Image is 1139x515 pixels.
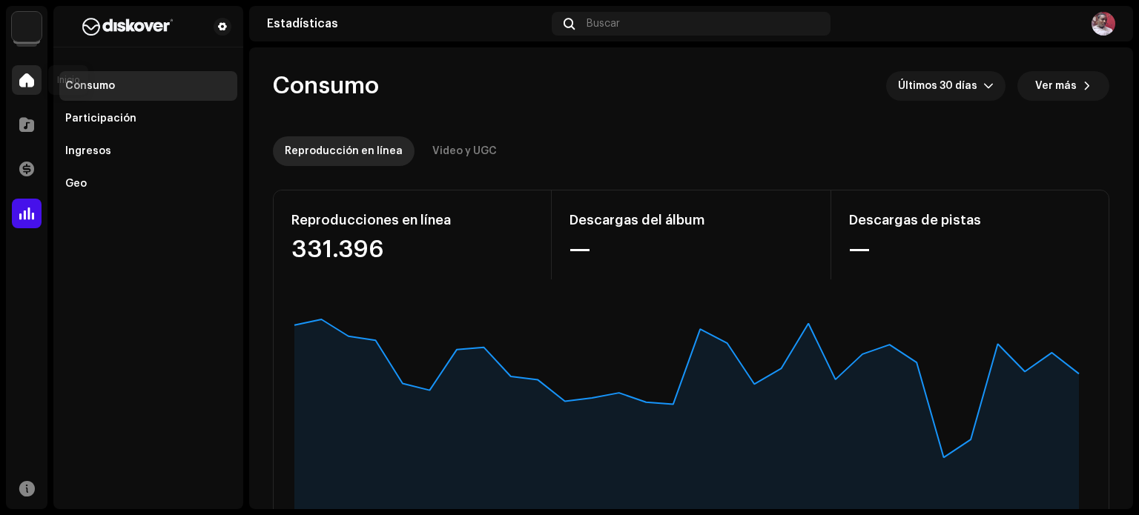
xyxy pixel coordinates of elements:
[65,80,115,92] div: Consumo
[1035,71,1077,101] span: Ver más
[849,238,1091,262] div: —
[59,71,237,101] re-m-nav-item: Consumo
[59,136,237,166] re-m-nav-item: Ingresos
[1092,12,1115,36] img: e3e75411-db38-4466-8950-960790d28a1a
[65,145,111,157] div: Ingresos
[65,113,136,124] div: Participación
[983,71,994,101] div: dropdown trigger
[432,136,497,166] div: Video y UGC
[65,18,190,36] img: b627a117-4a24-417a-95e9-2d0c90689367
[569,238,812,262] div: —
[1017,71,1109,101] button: Ver más
[59,104,237,133] re-m-nav-item: Participación
[898,71,983,101] span: Últimos 30 días
[59,169,237,199] re-m-nav-item: Geo
[291,238,533,262] div: 331.396
[569,208,812,232] div: Descargas del álbum
[273,71,379,101] span: Consumo
[587,18,620,30] span: Buscar
[849,208,1091,232] div: Descargas de pistas
[291,208,533,232] div: Reproducciones en línea
[12,12,42,41] img: 297a105e-aa6c-4183-9ff4-27133c00f2e2
[65,178,87,190] div: Geo
[285,136,403,166] div: Reproducción en línea
[267,18,546,30] div: Estadísticas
